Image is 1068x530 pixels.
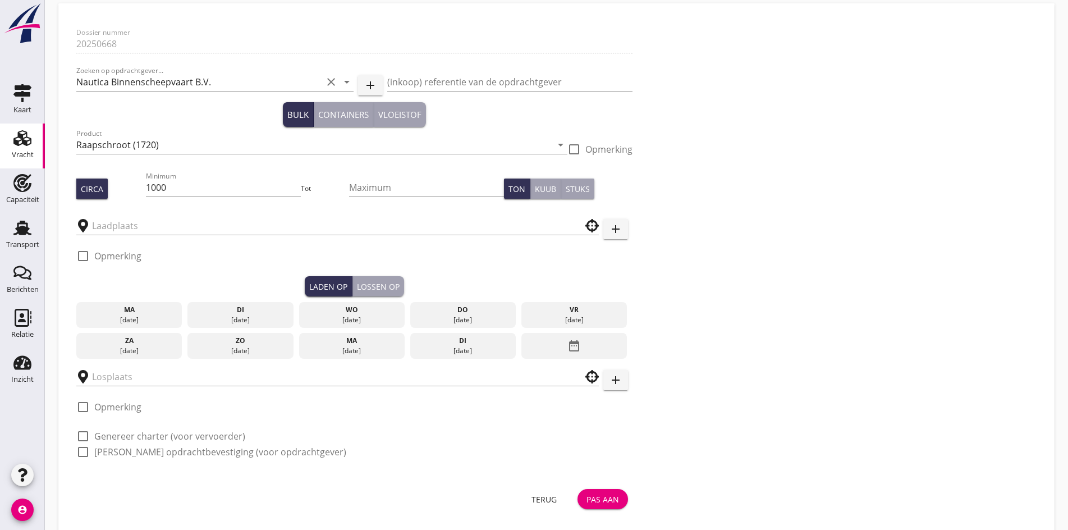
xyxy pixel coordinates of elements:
[190,305,291,315] div: di
[301,315,402,325] div: [DATE]
[287,108,309,121] div: Bulk
[586,494,619,505] div: Pas aan
[413,346,514,356] div: [DATE]
[352,276,404,296] button: Lossen op
[301,184,349,194] div: Tot
[508,183,525,195] div: Ton
[92,368,567,386] input: Losplaats
[6,241,39,248] div: Transport
[94,401,141,413] label: Opmerking
[79,315,180,325] div: [DATE]
[11,499,34,521] i: account_circle
[76,179,108,199] button: Circa
[413,315,514,325] div: [DATE]
[318,108,369,121] div: Containers
[76,73,322,91] input: Zoeken op opdrachtgever...
[2,3,43,44] img: logo-small.a267ee39.svg
[94,446,346,458] label: [PERSON_NAME] opdrachtbevestiging (voor opdrachtgever)
[524,315,625,325] div: [DATE]
[92,217,567,235] input: Laadplaats
[535,183,556,195] div: Kuub
[301,305,402,315] div: wo
[504,179,530,199] button: Ton
[357,281,400,293] div: Lossen op
[413,305,514,315] div: do
[13,106,31,113] div: Kaart
[609,373,622,387] i: add
[12,151,34,158] div: Vracht
[79,346,180,356] div: [DATE]
[364,79,377,92] i: add
[146,179,301,197] input: Minimum
[94,431,245,442] label: Genereer charter (voor vervoerder)
[11,331,34,338] div: Relatie
[561,179,594,199] button: Stuks
[190,315,291,325] div: [DATE]
[609,222,622,236] i: add
[79,336,180,346] div: za
[301,346,402,356] div: [DATE]
[340,75,354,89] i: arrow_drop_down
[305,276,352,296] button: Laden op
[283,102,314,127] button: Bulk
[554,138,567,152] i: arrow_drop_down
[413,336,514,346] div: di
[374,102,426,127] button: Vloeistof
[76,136,552,154] input: Product
[528,494,560,505] div: Terug
[378,108,421,121] div: Vloeistof
[94,250,141,262] label: Opmerking
[524,305,625,315] div: vr
[314,102,374,127] button: Containers
[349,179,504,197] input: Maximum
[566,183,590,195] div: Stuks
[530,179,561,199] button: Kuub
[309,281,347,293] div: Laden op
[567,336,581,356] i: date_range
[190,346,291,356] div: [DATE]
[6,196,39,203] div: Capaciteit
[585,144,632,155] label: Opmerking
[324,75,338,89] i: clear
[79,305,180,315] div: ma
[81,183,103,195] div: Circa
[7,286,39,293] div: Berichten
[190,336,291,346] div: zo
[519,489,569,509] button: Terug
[387,73,633,91] input: (inkoop) referentie van de opdrachtgever
[577,489,628,509] button: Pas aan
[301,336,402,346] div: ma
[11,376,34,383] div: Inzicht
